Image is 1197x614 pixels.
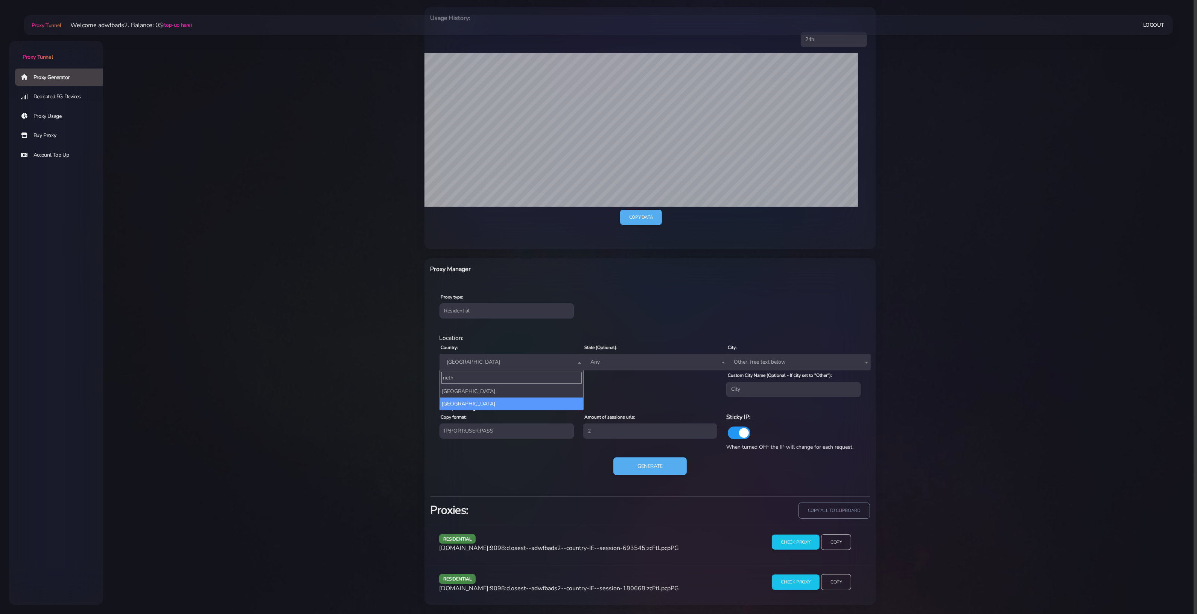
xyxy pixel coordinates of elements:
[821,574,851,590] input: Copy
[440,398,584,410] li: [GEOGRAPHIC_DATA]
[583,354,727,370] span: Any
[439,574,476,584] span: residential
[435,334,865,343] div: Location:
[441,344,458,351] label: Country:
[430,264,683,274] h6: Proxy Manager
[613,457,687,475] button: Generate
[32,22,61,29] span: Proxy Tunnel
[620,210,662,225] a: Copy data
[435,403,865,412] div: Proxy Settings:
[15,108,109,125] a: Proxy Usage
[726,412,861,422] h6: Sticky IP:
[15,88,109,105] a: Dedicated 5G Devices
[439,544,679,552] span: [DOMAIN_NAME]:9098:closest--adwfbads2--country-IE--session-693545:zcFtLpcpPG
[728,372,832,379] label: Custom City Name (Optional - If city set to "Other"):
[584,414,635,421] label: Amount of sessions urls:
[444,357,579,367] span: Ireland
[584,344,618,351] label: State (Optional):
[726,354,871,370] span: Other, free text below
[61,21,192,30] li: Welcome adwfbads2. Balance: 0$
[440,385,584,398] li: [GEOGRAPHIC_DATA]
[726,443,853,451] span: When turned OFF the IP will change for each request.
[430,13,683,23] h6: Usage History:
[439,584,679,593] span: [DOMAIN_NAME]:9098:closest--adwfbads2--country-IE--session-180668:zcFtLpcpPG
[726,382,861,397] input: City
[799,503,870,519] input: copy all to clipboard
[30,19,61,31] a: Proxy Tunnel
[441,372,582,384] input: Search
[23,53,53,61] span: Proxy Tunnel
[15,127,109,144] a: Buy Proxy
[441,294,464,300] label: Proxy type:
[430,503,646,518] h3: Proxies:
[731,357,866,367] span: Other, free text below
[728,344,737,351] label: City:
[439,534,476,544] span: residential
[163,21,192,29] a: (top-up here)
[821,534,851,550] input: Copy
[772,535,820,550] input: Check Proxy
[15,69,109,86] a: Proxy Generator
[441,414,467,421] label: Copy format:
[1086,491,1188,605] iframe: Webchat Widget
[440,354,584,370] span: Ireland
[15,146,109,164] a: Account Top Up
[1143,18,1164,32] a: Logout
[772,574,820,590] input: Check Proxy
[9,41,103,61] a: Proxy Tunnel
[587,357,723,367] span: Any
